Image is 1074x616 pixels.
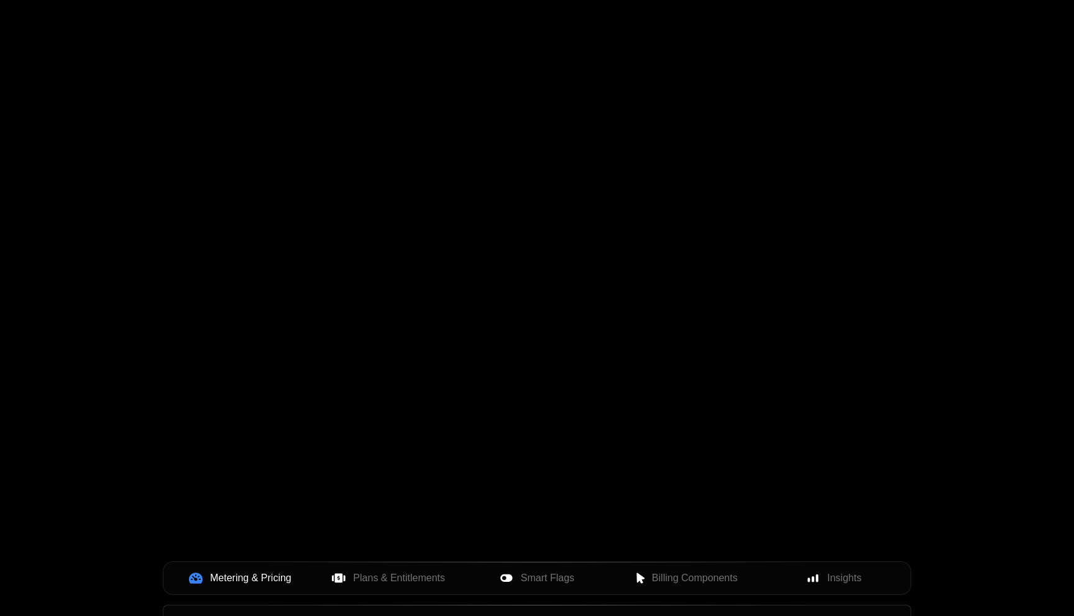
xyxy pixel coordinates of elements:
[652,571,738,586] span: Billing Components
[760,564,908,592] button: Insights
[611,564,760,592] button: Billing Components
[521,571,574,586] span: Smart Flags
[166,564,314,592] button: Metering & Pricing
[353,571,445,586] span: Plans & Entitlements
[463,564,612,592] button: Smart Flags
[314,564,463,592] button: Plans & Entitlements
[827,571,861,586] span: Insights
[210,571,291,586] span: Metering & Pricing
